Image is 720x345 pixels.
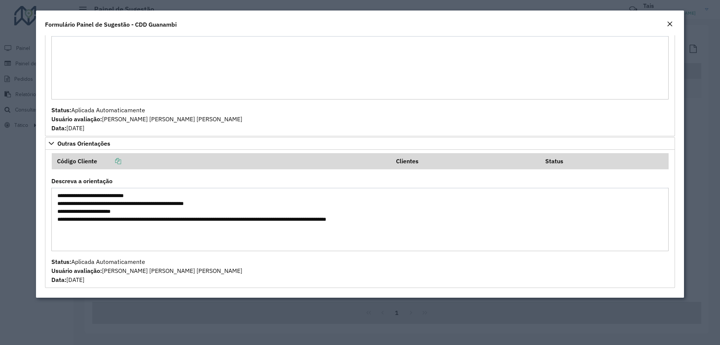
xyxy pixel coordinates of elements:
h4: Formulário Painel de Sugestão - CDD Guanambi [45,20,177,29]
button: Close [664,20,675,29]
strong: Usuário avaliação: [51,115,102,123]
strong: Data: [51,124,66,132]
strong: Usuário avaliação: [51,267,102,274]
span: Aplicada Automaticamente [PERSON_NAME] [PERSON_NAME] [PERSON_NAME] [DATE] [51,258,242,283]
div: Outras Orientações [45,150,675,288]
th: Código Cliente [52,153,391,169]
span: Outras Orientações [57,140,110,146]
th: Clientes [391,153,540,169]
strong: Status: [51,106,71,114]
a: Copiar [97,157,121,165]
strong: Status: [51,258,71,265]
th: Status [540,153,669,169]
em: Fechar [667,21,673,27]
span: Aplicada Automaticamente [PERSON_NAME] [PERSON_NAME] [PERSON_NAME] [DATE] [51,106,242,132]
label: Descreva a orientação [51,176,112,185]
a: Outras Orientações [45,137,675,150]
strong: Data: [51,276,66,283]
